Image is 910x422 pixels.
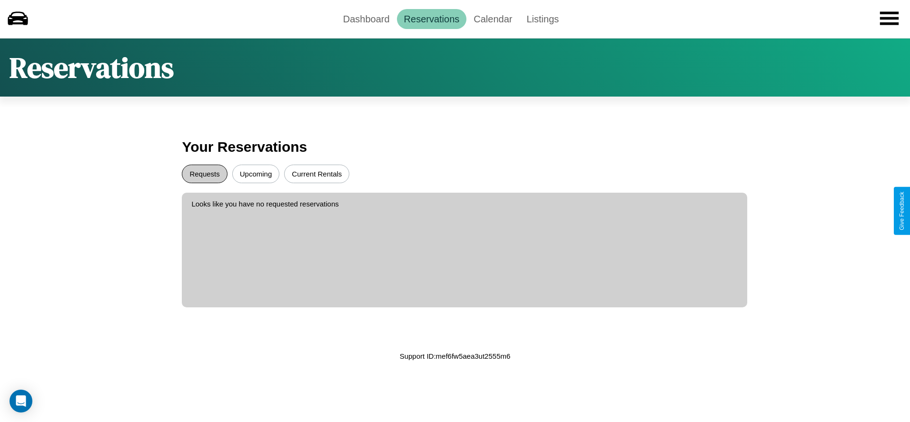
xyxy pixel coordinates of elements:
button: Requests [182,165,227,183]
a: Dashboard [336,9,397,29]
div: Open Intercom Messenger [10,390,32,412]
button: Current Rentals [284,165,349,183]
a: Listings [519,9,566,29]
a: Reservations [397,9,467,29]
p: Looks like you have no requested reservations [191,197,737,210]
div: Give Feedback [899,192,905,230]
button: Upcoming [232,165,280,183]
h3: Your Reservations [182,134,728,160]
h1: Reservations [10,48,174,87]
a: Calendar [466,9,519,29]
p: Support ID: mef6fw5aea3ut2555m6 [400,350,511,363]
